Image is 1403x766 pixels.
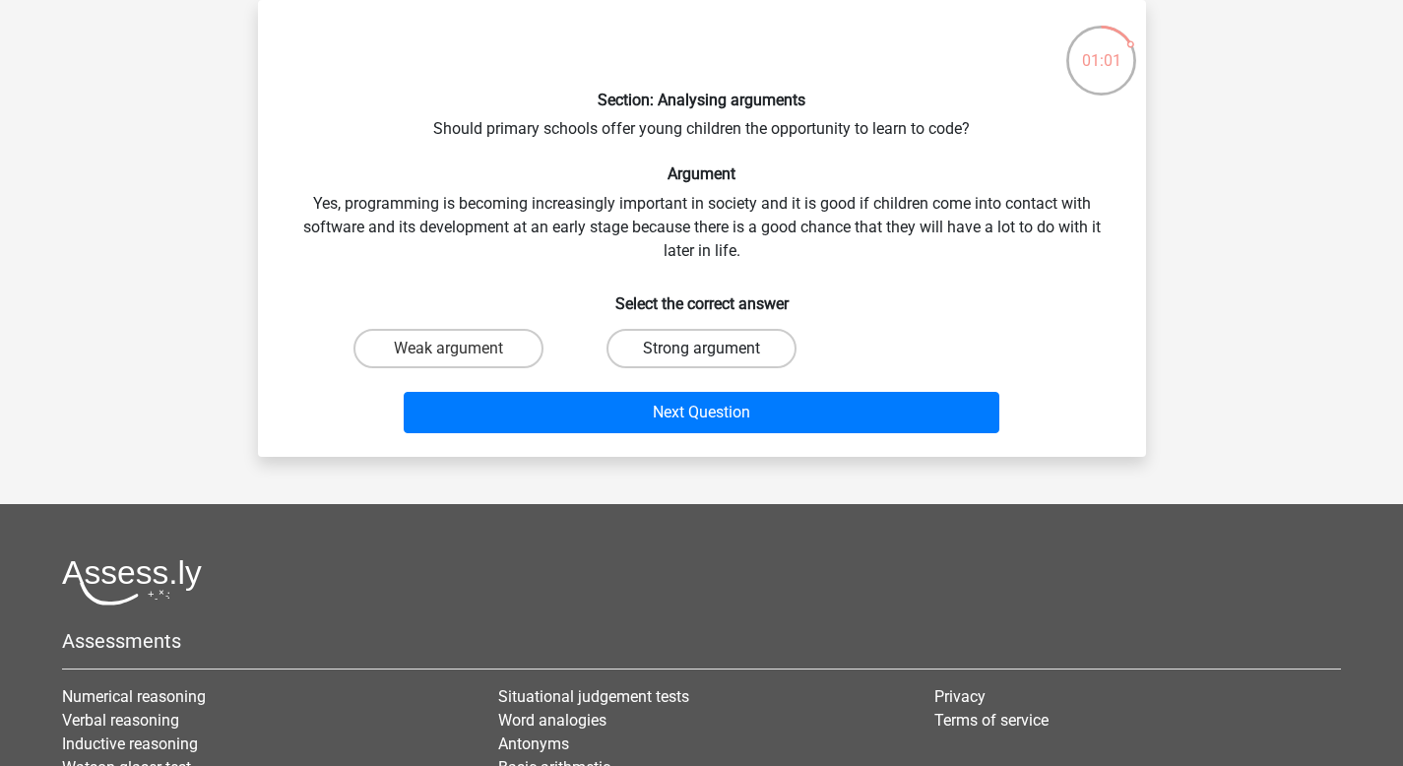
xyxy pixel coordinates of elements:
h6: Section: Analysing arguments [289,91,1115,109]
label: Weak argument [353,329,543,368]
a: Terms of service [934,711,1049,730]
button: Next Question [404,392,999,433]
h6: Select the correct answer [289,279,1115,313]
div: 01:01 [1064,24,1138,73]
a: Numerical reasoning [62,687,206,706]
div: Should primary schools offer young children the opportunity to learn to code? Yes, programming is... [266,16,1138,441]
a: Privacy [934,687,986,706]
a: Inductive reasoning [62,734,198,753]
label: Strong argument [606,329,797,368]
img: Assessly logo [62,559,202,606]
a: Verbal reasoning [62,711,179,730]
a: Word analogies [498,711,606,730]
a: Situational judgement tests [498,687,689,706]
h6: Argument [289,164,1115,183]
h5: Assessments [62,629,1341,653]
a: Antonyms [498,734,569,753]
